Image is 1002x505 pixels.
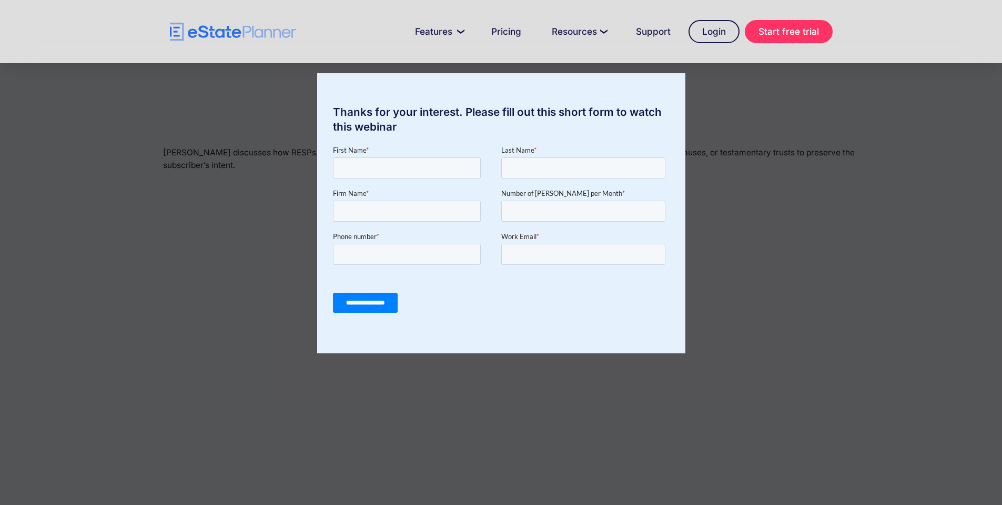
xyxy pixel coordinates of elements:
[689,20,740,43] a: Login
[170,23,296,41] a: home
[745,20,833,43] a: Start free trial
[479,21,534,42] a: Pricing
[623,21,683,42] a: Support
[402,21,473,42] a: Features
[333,145,670,322] iframe: Form 0
[317,105,685,134] div: Thanks for your interest. Please fill out this short form to watch this webinar
[539,21,618,42] a: Resources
